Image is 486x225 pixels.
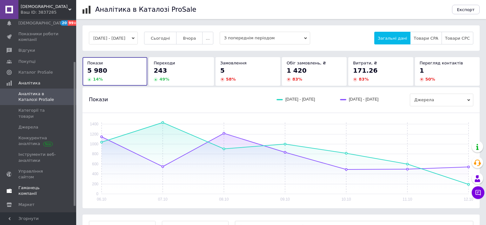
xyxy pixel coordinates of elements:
text: 600 [92,162,98,166]
text: 07.10 [158,197,168,202]
span: 243 [154,67,167,74]
span: З попереднім періодом [220,32,310,44]
button: Товари CPA [410,32,442,44]
span: Покупці [18,59,36,64]
text: 09.10 [280,197,290,202]
text: 1200 [90,132,98,136]
text: 1000 [90,142,98,146]
span: Відгуки [18,48,35,53]
text: 12.10 [464,197,473,202]
span: Конкурентна аналітика [18,135,59,147]
span: Запашна [21,4,68,10]
span: Вчора [183,36,196,41]
button: [DATE] - [DATE] [89,32,138,44]
button: Загальні дані [374,32,410,44]
text: 800 [92,152,98,156]
span: 5 [220,67,225,74]
span: Витрати, ₴ [353,61,377,65]
button: ... [202,32,213,44]
span: Гаманець компанії [18,185,59,196]
span: Маркет [18,202,35,208]
span: Інструменти веб-аналітики [18,152,59,163]
span: Управління сайтом [18,169,59,180]
text: 06.10 [97,197,106,202]
span: 14 % [93,77,103,82]
span: Категорії та товари [18,108,59,119]
span: Перегляд контактів [420,61,463,65]
span: Покази [89,96,108,103]
span: Показники роботи компанії [18,31,59,43]
div: Ваш ID: 3837285 [21,10,76,15]
h1: Аналітика в Каталозі ProSale [95,6,196,13]
span: Переходи [154,61,175,65]
span: ... [206,36,210,41]
span: 83 % [359,77,369,82]
span: 1 [420,67,424,74]
span: Джерела [18,124,38,130]
span: 83 % [292,77,302,82]
text: 200 [92,182,98,186]
span: Аналітика [18,80,40,86]
text: 1400 [90,122,98,126]
span: 58 % [226,77,236,82]
text: 11.10 [403,197,412,202]
text: 10.10 [342,197,351,202]
span: Замовлення [220,61,247,65]
span: [DEMOGRAPHIC_DATA] [18,20,65,26]
span: 50 % [425,77,435,82]
span: Сьогодні [151,36,170,41]
span: Джерела [410,94,473,106]
button: Чат з покупцем [472,186,484,199]
button: Сьогодні [144,32,177,44]
button: Експорт [452,5,480,14]
span: Загальні дані [378,36,407,41]
span: Обіг замовлень, ₴ [287,61,326,65]
text: 400 [92,172,98,176]
span: 20 [60,20,68,26]
span: Товари CPA [414,36,438,41]
button: Вчора [176,32,203,44]
span: 5 980 [87,67,107,74]
span: Товари CPC [445,36,470,41]
span: 49 % [159,77,169,82]
text: 08.10 [219,197,229,202]
span: Аналітика в Каталозі ProSale [18,91,59,103]
button: Товари CPC [442,32,473,44]
span: Каталог ProSale [18,69,53,75]
span: 99+ [68,20,78,26]
span: 171.26 [353,67,377,74]
span: Покази [87,61,103,65]
text: 0 [96,192,98,196]
span: Експорт [457,7,475,12]
span: 1 420 [287,67,307,74]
